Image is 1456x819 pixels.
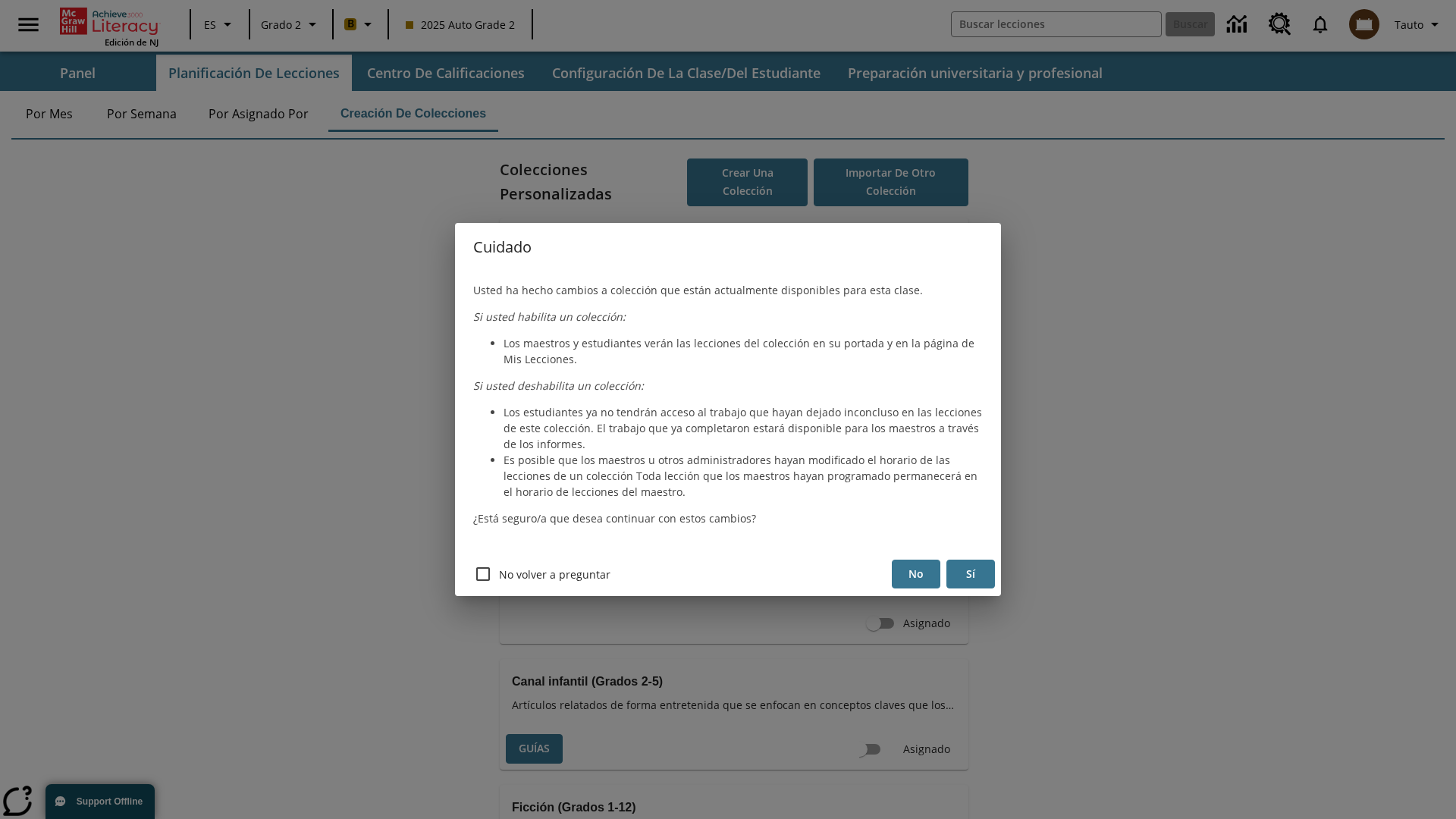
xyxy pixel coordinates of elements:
[504,335,983,367] li: Los maestros y estudiantes verán las lecciones del colección en su portada y en la página de Mis ...
[473,378,644,393] em: Si usted deshabilita un colección:
[499,566,610,582] span: No volver a preguntar
[504,452,983,500] li: Es posible que los maestros u otros administradores hayan modificado el horario de las lecciones ...
[455,223,1001,271] h4: Cuidado
[946,560,995,589] button: Sí
[504,404,983,452] li: Los estudiantes ya no tendrán acceso al trabajo que hayan dejado inconcluso en las lecciones de e...
[473,282,983,298] p: Usted ha hecho cambios a colección que están actualmente disponibles para esta clase.
[473,309,626,324] em: Si usted habilita un colección:
[473,510,983,526] p: ¿Está seguro/a que desea continuar con estos cambios?
[892,560,940,589] button: No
